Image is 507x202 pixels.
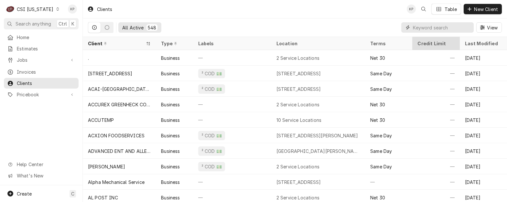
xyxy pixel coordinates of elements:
[412,128,459,143] div: —
[161,148,180,154] div: Business
[88,163,125,170] div: [PERSON_NAME]
[276,40,360,47] div: Location
[276,132,358,139] div: [STREET_ADDRESS][PERSON_NAME]
[17,69,75,75] span: Invoices
[4,78,79,89] a: Clients
[161,179,180,186] div: Business
[6,5,15,14] div: CSI Kentucky's Avatar
[88,40,144,47] div: Client
[68,5,77,14] div: Kym Parson's Avatar
[276,101,319,108] div: 2 Service Locations
[71,190,74,197] span: C
[4,67,79,77] a: Invoices
[276,148,360,154] div: [GEOGRAPHIC_DATA][PERSON_NAME]
[59,20,67,27] span: Ctrl
[413,22,470,33] input: Keyword search
[161,86,180,92] div: Business
[418,4,429,14] button: Open search
[4,32,79,43] a: Home
[370,101,385,108] div: Net 30
[4,89,79,100] a: Go to Pricebook
[417,40,453,47] div: Credit Limit
[460,81,507,97] div: [DATE]
[161,40,186,47] div: Type
[412,112,459,128] div: —
[193,112,271,128] div: —
[412,50,459,66] div: —
[412,174,459,190] div: —
[276,179,321,186] div: [STREET_ADDRESS]
[370,70,392,77] div: Same Day
[486,24,499,31] span: View
[370,86,392,92] div: Same Day
[407,5,416,14] div: KP
[460,174,507,190] div: [DATE]
[71,20,74,27] span: K
[17,91,66,98] span: Pricebook
[148,24,156,31] div: 548
[193,174,271,190] div: —
[16,20,51,27] span: Search anything
[370,148,392,154] div: Same Day
[4,55,79,65] a: Go to Jobs
[88,132,145,139] div: ACXION FOODSERVICES
[460,50,507,66] div: [DATE]
[122,24,144,31] div: All Active
[88,117,114,123] div: ACCUTEMP
[161,70,180,77] div: Business
[412,66,459,81] div: —
[460,159,507,174] div: [DATE]
[17,6,53,13] div: CSI [US_STATE]
[412,81,459,97] div: —
[460,97,507,112] div: [DATE]
[4,43,79,54] a: Estimates
[201,148,222,154] div: ² COD 💵
[17,34,75,41] span: Home
[193,50,271,66] div: —
[370,117,385,123] div: Net 30
[161,194,180,201] div: Business
[370,40,406,47] div: Terms
[161,101,180,108] div: Business
[4,159,79,170] a: Go to Help Center
[4,170,79,181] a: Go to What's New
[412,97,459,112] div: —
[88,179,145,186] div: Alpha Mechanical Service
[201,163,222,170] div: ² COD 💵
[365,174,412,190] div: —
[6,5,15,14] div: C
[161,163,180,170] div: Business
[17,161,75,168] span: Help Center
[460,66,507,81] div: [DATE]
[276,117,321,123] div: 10 Service Locations
[17,172,75,179] span: What's New
[407,5,416,14] div: Kym Parson's Avatar
[276,163,319,170] div: 2 Service Locations
[445,6,457,13] div: Table
[17,45,75,52] span: Estimates
[370,132,392,139] div: Same Day
[17,191,32,197] span: Create
[88,55,89,61] div: .
[88,194,118,201] div: AL POST INC
[460,128,507,143] div: [DATE]
[460,112,507,128] div: [DATE]
[473,6,499,13] span: New Client
[198,40,266,47] div: Labels
[465,40,501,47] div: Last Modified
[276,86,321,92] div: [STREET_ADDRESS]
[276,70,321,77] div: [STREET_ADDRESS]
[476,22,502,33] button: View
[88,148,151,154] div: ADVANCED ENT AND ALLERGY
[88,86,151,92] div: ACAI-[GEOGRAPHIC_DATA]
[201,70,222,77] div: ² COD 💵
[88,70,133,77] div: [STREET_ADDRESS]
[161,55,180,61] div: Business
[276,194,319,201] div: 2 Service Locations
[412,159,459,174] div: —
[193,97,271,112] div: —
[412,143,459,159] div: —
[88,101,151,108] div: ACCUREX GREENHECK COMPANY
[17,57,66,63] span: Jobs
[4,18,79,29] button: Search anythingCtrlK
